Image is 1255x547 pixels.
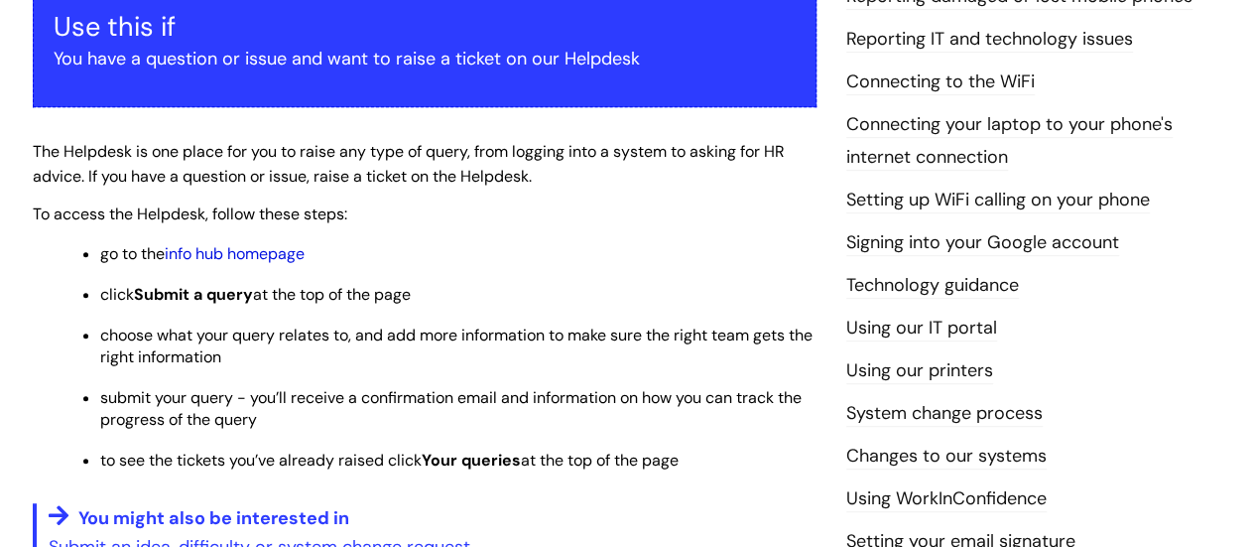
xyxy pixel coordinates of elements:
[846,112,1173,170] a: Connecting your laptop to your phone's internet connection
[422,450,521,471] strong: Your queries
[846,358,993,384] a: Using our printers
[846,401,1043,427] a: System change process
[78,506,349,530] span: You might also be interested in
[100,387,802,430] span: submit your query - you’ll receive a confirmation email and information on how you can track the ...
[846,230,1119,256] a: Signing into your Google account
[846,316,997,342] a: Using our IT portal
[100,450,679,471] span: to see the tickets you’ve already raised click at the top of the page
[100,284,411,305] span: click at the top of the page
[846,69,1035,95] a: Connecting to the WiFi
[846,188,1150,213] a: Setting up WiFi calling on your phone
[134,284,253,305] strong: Submit a query
[846,444,1047,470] a: Changes to our systems
[54,43,796,74] p: You have a question or issue and want to raise a ticket on our Helpdesk
[33,204,347,224] span: To access the Helpdesk, follow these steps:
[33,141,785,187] span: The Helpdesk is one place for you to raise any type of query, from logging into a system to askin...
[846,27,1133,53] a: Reporting IT and technology issues
[100,325,813,367] span: choose what your query relates to, and add more information to make sure the right team gets the ...
[54,11,796,43] h3: Use this if
[846,273,1019,299] a: Technology guidance
[100,243,305,264] span: go to the
[846,486,1047,512] a: Using WorkInConfidence
[165,243,305,264] a: info hub homepage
